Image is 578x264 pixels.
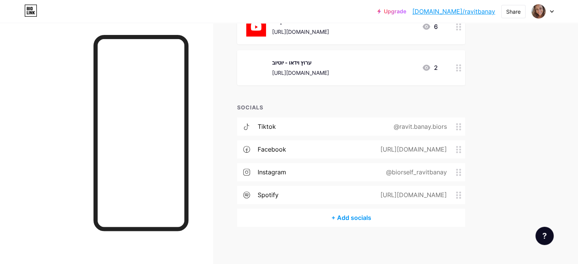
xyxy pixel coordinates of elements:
[382,122,456,131] div: @ravit.banay.biors
[368,145,456,154] div: [URL][DOMAIN_NAME]
[422,63,438,72] div: 2
[258,168,286,177] div: instagram
[258,145,286,154] div: facebook
[237,209,465,227] div: + Add socials
[422,22,438,31] div: 6
[237,103,465,111] div: SOCIALS
[258,122,276,131] div: tiktok
[258,190,279,199] div: spotify
[272,28,329,36] div: [URL][DOMAIN_NAME]
[246,17,266,36] img: למדיטציות לכל הצ'אקרות
[368,190,456,199] div: [URL][DOMAIN_NAME]
[272,58,329,66] div: ערוץ וידאו - יוטיוב
[531,4,546,19] img: biorself
[506,8,521,16] div: Share
[412,7,495,16] a: [DOMAIN_NAME]/ravitbanay
[272,69,329,77] div: [URL][DOMAIN_NAME]
[374,168,456,177] div: @biorself_ravitbanay
[377,8,406,14] a: Upgrade
[246,58,266,77] img: ערוץ וידאו - יוטיוב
